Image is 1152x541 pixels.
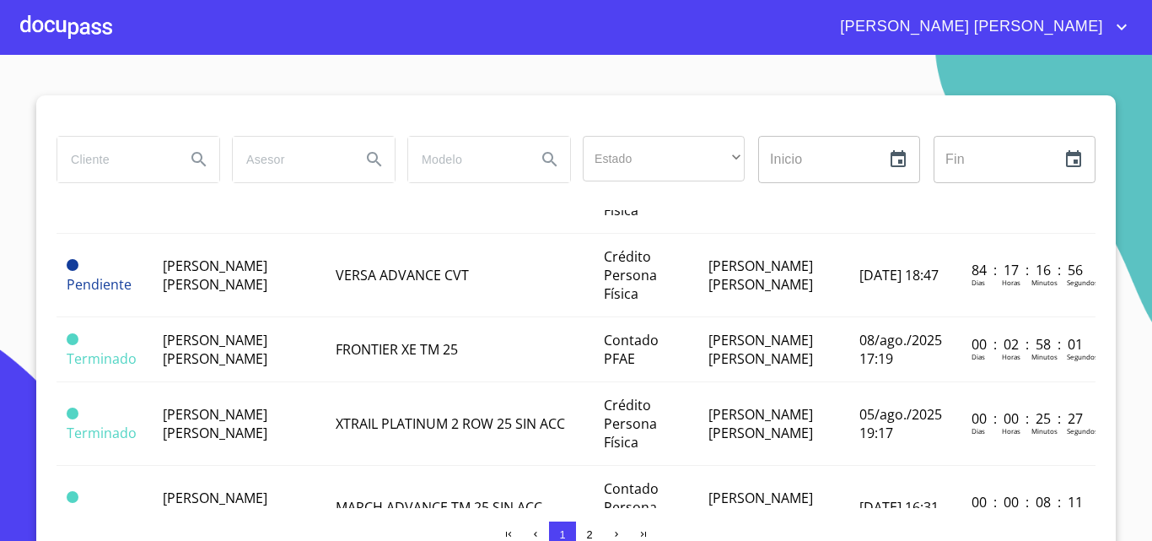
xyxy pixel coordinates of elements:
span: Terminado [67,507,137,526]
p: Minutos [1031,426,1058,436]
span: Terminado [67,408,78,419]
button: Search [530,139,570,180]
p: 00 : 00 : 08 : 11 [972,493,1085,511]
span: [PERSON_NAME] [PERSON_NAME] [163,489,267,526]
span: Pendiente [67,259,78,271]
span: [PERSON_NAME] [PERSON_NAME] [827,14,1112,41]
span: Crédito Persona Física [604,247,657,303]
p: Horas [1002,278,1020,287]
span: 05/ago./2025 19:17 [859,405,942,442]
span: [PERSON_NAME] [PERSON_NAME] [708,257,813,294]
p: Horas [1002,426,1020,436]
p: Horas [1002,352,1020,361]
span: Contado PFAE [604,331,659,368]
span: [PERSON_NAME] [PERSON_NAME] [708,331,813,368]
p: Dias [972,426,985,436]
span: XTRAIL PLATINUM 2 ROW 25 SIN ACC [336,414,565,433]
input: search [57,137,172,182]
p: Dias [972,352,985,361]
span: Crédito Persona Física [604,396,657,452]
input: search [408,137,523,182]
span: Terminado [67,491,78,503]
span: 1 [559,528,565,541]
span: Terminado [67,424,137,442]
span: 2 [586,528,592,541]
p: Minutos [1031,352,1058,361]
p: Segundos [1067,278,1098,287]
p: Segundos [1067,426,1098,436]
p: Segundos [1067,352,1098,361]
div: ​ [583,136,745,181]
p: Minutos [1031,278,1058,287]
input: search [233,137,347,182]
span: MARCH ADVANCE TM 25 SIN ACC [336,498,542,517]
span: Contado Persona Física [604,479,659,535]
span: [PERSON_NAME] [PERSON_NAME] [708,405,813,442]
span: [DATE] 16:31 [859,498,939,517]
span: FRONTIER XE TM 25 [336,340,458,359]
p: 00 : 02 : 58 : 01 [972,335,1085,354]
span: Terminado [67,349,137,368]
span: [PERSON_NAME] [PERSON_NAME] [163,257,267,294]
span: 08/ago./2025 17:19 [859,331,942,368]
button: Search [354,139,395,180]
button: account of current user [827,14,1132,41]
p: 84 : 17 : 16 : 56 [972,261,1085,279]
span: [PERSON_NAME] [PERSON_NAME] [163,331,267,368]
span: [PERSON_NAME] [PERSON_NAME] [163,405,267,442]
span: Pendiente [67,275,132,294]
span: VERSA ADVANCE CVT [336,266,469,284]
p: Dias [972,278,985,287]
p: 00 : 00 : 25 : 27 [972,409,1085,428]
button: Search [179,139,219,180]
span: [PERSON_NAME] [PERSON_NAME] [708,489,813,526]
span: [DATE] 18:47 [859,266,939,284]
span: Terminado [67,333,78,345]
